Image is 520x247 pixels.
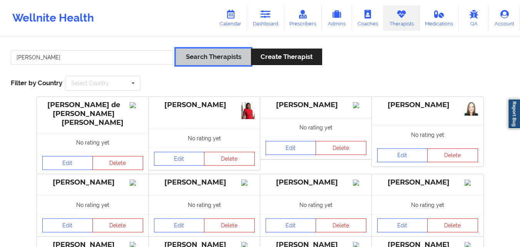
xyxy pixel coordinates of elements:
[316,141,366,155] button: Delete
[149,195,260,214] div: No rating yet
[92,156,143,170] button: Delete
[11,79,62,87] span: Filter by Country
[154,178,255,187] div: [PERSON_NAME]
[384,5,420,31] a: Therapists
[37,133,149,152] div: No rating yet
[92,218,143,232] button: Delete
[284,5,322,31] a: Prescribers
[372,195,483,214] div: No rating yet
[247,5,284,31] a: Dashboard
[266,141,316,155] a: Edit
[377,101,478,109] div: [PERSON_NAME]
[427,218,478,232] button: Delete
[266,218,316,232] a: Edit
[204,152,255,166] button: Delete
[427,148,478,162] button: Delete
[130,180,143,186] img: Image%2Fplaceholer-image.png
[353,102,366,108] img: Image%2Fplaceholer-image.png
[42,218,93,232] a: Edit
[204,218,255,232] button: Delete
[149,129,260,148] div: No rating yet
[241,102,255,119] img: 81dabaca-0af0-4ef0-b0f2-0826786273fa_JES_0655ee.jpg
[154,101,255,109] div: [PERSON_NAME]
[241,180,255,186] img: Image%2Fplaceholer-image.png
[377,178,478,187] div: [PERSON_NAME]
[71,81,109,86] div: Select Country
[465,180,478,186] img: Image%2Fplaceholer-image.png
[420,5,459,31] a: Medications
[154,152,205,166] a: Edit
[42,156,93,170] a: Edit
[377,218,428,232] a: Edit
[42,178,143,187] div: [PERSON_NAME]
[377,148,428,162] a: Edit
[266,101,366,109] div: [PERSON_NAME]
[176,49,251,65] button: Search Therapists
[37,195,149,214] div: No rating yet
[266,178,366,187] div: [PERSON_NAME]
[465,102,478,116] img: abf20414-8f00-4ba2-a6e7-ad757038051d_1000044848.png
[372,125,483,144] div: No rating yet
[42,101,143,127] div: [PERSON_NAME] de [PERSON_NAME] [PERSON_NAME]
[154,218,205,232] a: Edit
[11,50,173,65] input: Search Keywords
[251,49,322,65] button: Create Therapist
[214,5,247,31] a: Calendar
[459,5,489,31] a: QA
[322,5,352,31] a: Admins
[260,195,372,214] div: No rating yet
[489,5,520,31] a: Account
[508,99,520,129] a: Report Bug
[353,180,366,186] img: Image%2Fplaceholer-image.png
[130,102,143,108] img: Image%2Fplaceholer-image.png
[352,5,384,31] a: Coaches
[316,218,366,232] button: Delete
[260,118,372,137] div: No rating yet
